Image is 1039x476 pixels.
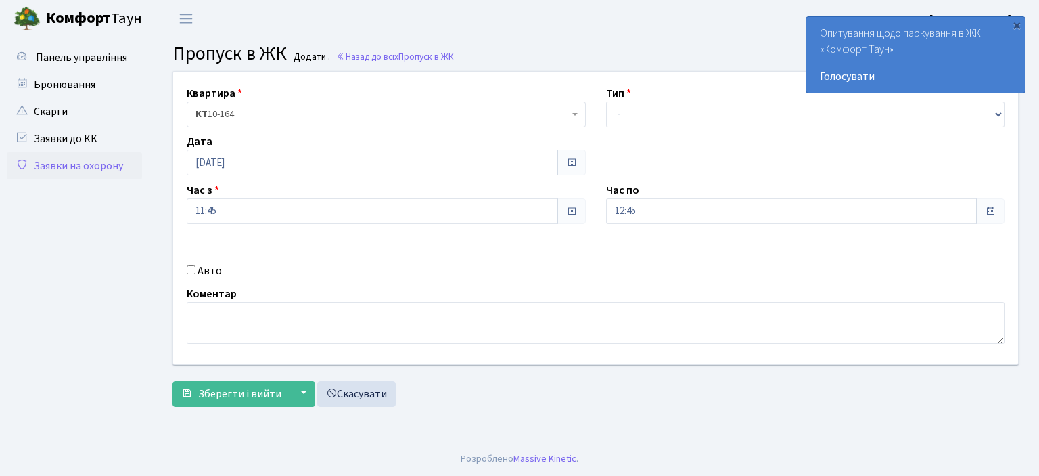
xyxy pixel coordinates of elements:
[187,182,219,198] label: Час з
[14,5,41,33] img: logo.png
[461,452,578,467] div: Розроблено .
[187,85,242,102] label: Квартира
[336,50,454,63] a: Назад до всіхПропуск в ЖК
[606,85,631,102] label: Тип
[820,68,1011,85] a: Голосувати
[172,381,290,407] button: Зберегти і вийти
[513,452,576,466] a: Massive Kinetic
[187,102,586,127] span: <b>КТ</b>&nbsp;&nbsp;&nbsp;&nbsp;10-164
[198,387,281,402] span: Зберегти і вийти
[291,51,330,63] small: Додати .
[36,50,127,65] span: Панель управління
[187,133,212,150] label: Дата
[198,263,222,279] label: Авто
[7,71,142,98] a: Бронювання
[606,182,639,198] label: Час по
[1010,18,1023,32] div: ×
[890,12,1023,26] b: Цитрус [PERSON_NAME] А.
[46,7,142,30] span: Таун
[7,125,142,152] a: Заявки до КК
[195,108,208,121] b: КТ
[317,381,396,407] a: Скасувати
[806,17,1025,93] div: Опитування щодо паркування в ЖК «Комфорт Таун»
[172,40,287,67] span: Пропуск в ЖК
[187,286,237,302] label: Коментар
[398,50,454,63] span: Пропуск в ЖК
[890,11,1023,27] a: Цитрус [PERSON_NAME] А.
[7,98,142,125] a: Скарги
[46,7,111,29] b: Комфорт
[169,7,203,30] button: Переключити навігацію
[7,44,142,71] a: Панель управління
[7,152,142,179] a: Заявки на охорону
[195,108,569,121] span: <b>КТ</b>&nbsp;&nbsp;&nbsp;&nbsp;10-164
